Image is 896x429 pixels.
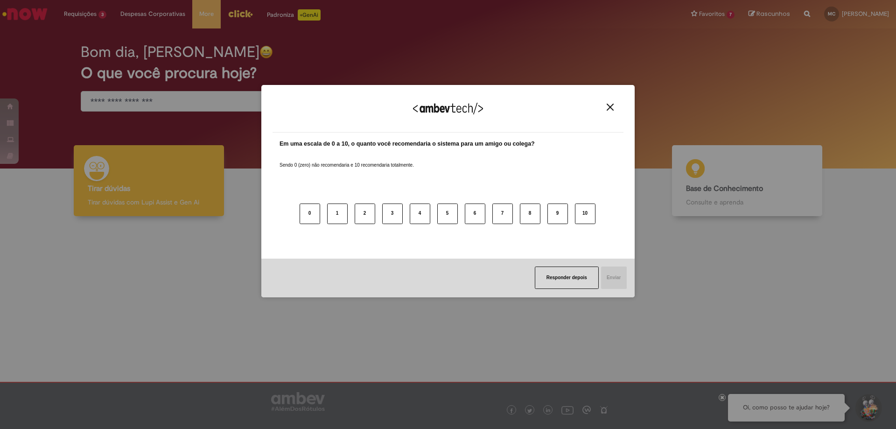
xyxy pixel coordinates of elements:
[280,151,414,169] label: Sendo 0 (zero) não recomendaria e 10 recomendaria totalmente.
[520,204,540,224] button: 8
[492,204,513,224] button: 7
[535,267,599,289] button: Responder depois
[280,140,535,148] label: Em uma escala de 0 a 10, o quanto você recomendaria o sistema para um amigo ou colega?
[382,204,403,224] button: 3
[604,103,616,111] button: Close
[327,204,348,224] button: 1
[437,204,458,224] button: 5
[575,204,595,224] button: 10
[413,103,483,114] img: Logo Ambevtech
[410,204,430,224] button: 4
[465,204,485,224] button: 6
[355,204,375,224] button: 2
[300,204,320,224] button: 0
[607,104,614,111] img: Close
[547,204,568,224] button: 9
